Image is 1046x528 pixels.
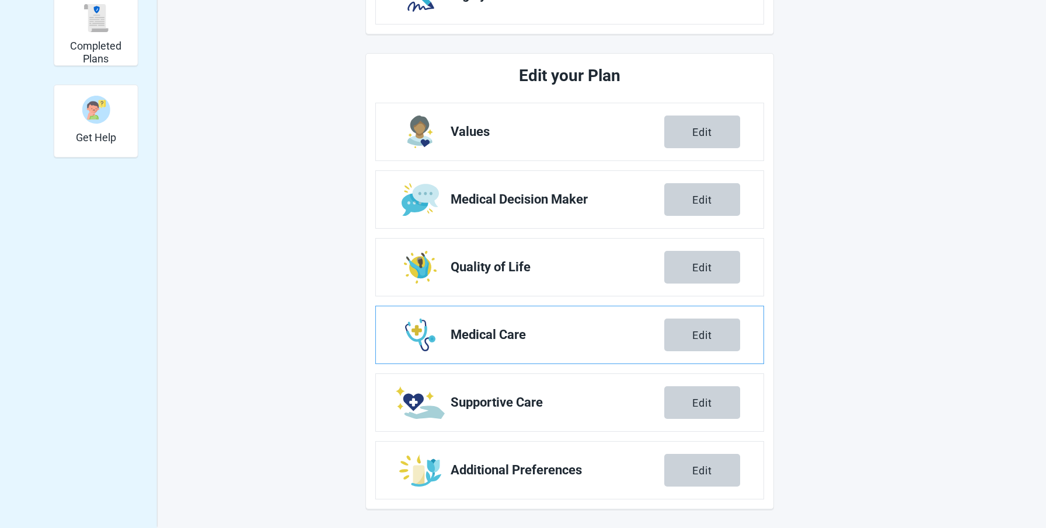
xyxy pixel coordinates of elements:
[451,125,664,139] span: Values
[376,171,763,228] a: Edit Medical Decision Maker section
[376,239,763,296] a: Edit Quality of Life section
[692,397,712,408] div: Edit
[664,183,740,216] button: Edit
[451,193,664,207] span: Medical Decision Maker
[664,251,740,284] button: Edit
[664,454,740,487] button: Edit
[59,40,133,65] h2: Completed Plans
[451,396,664,410] span: Supportive Care
[692,261,712,273] div: Edit
[664,116,740,148] button: Edit
[451,328,664,342] span: Medical Care
[82,96,110,124] img: person-question-x68TBcxA.svg
[376,306,763,363] a: Edit Medical Care section
[664,319,740,351] button: Edit
[692,194,712,205] div: Edit
[376,103,763,160] a: Edit Values section
[376,442,763,499] a: Edit Additional Preferences section
[419,63,720,89] h2: Edit your Plan
[76,131,116,144] h2: Get Help
[692,464,712,476] div: Edit
[82,4,110,32] img: svg%3e
[692,126,712,138] div: Edit
[54,85,138,158] div: Get Help
[692,329,712,341] div: Edit
[376,374,763,431] a: Edit Supportive Care section
[451,463,664,477] span: Additional Preferences
[664,386,740,419] button: Edit
[451,260,664,274] span: Quality of Life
